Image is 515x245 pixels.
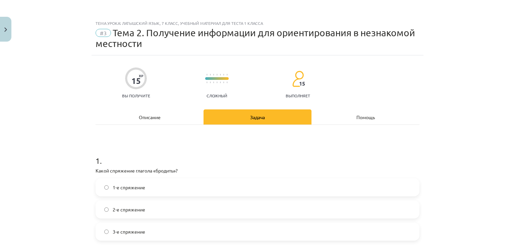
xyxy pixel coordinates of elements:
[100,30,107,36] font: #3
[292,70,304,87] img: students-c634bb4e5e11cddfef0936a35e636f08e4e9abd3cc4e673bd6f9a4125e45ecb1.svg
[223,74,224,76] img: icon-short-line-57e1e144782c952c97e751825c79c345078a6d821885a25fce030b3d8c18986b.svg
[113,229,145,235] font: 3-е спряжение
[213,74,214,76] img: icon-short-line-57e1e144782c952c97e751825c79c345078a6d821885a25fce030b3d8c18986b.svg
[96,156,100,165] font: 1
[210,82,211,83] img: icon-short-line-57e1e144782c952c97e751825c79c345078a6d821885a25fce030b3d8c18986b.svg
[131,76,141,86] font: 15
[113,206,145,212] font: 2-е спряжение
[139,73,143,78] font: XP
[220,82,221,83] img: icon-short-line-57e1e144782c952c97e751825c79c345078a6d821885a25fce030b3d8c18986b.svg
[213,82,214,83] img: icon-short-line-57e1e144782c952c97e751825c79c345078a6d821885a25fce030b3d8c18986b.svg
[207,93,227,98] font: Сложный
[139,114,161,120] font: Описание
[96,167,178,174] font: Какой спряжение глагола «бродить»?
[104,185,109,190] input: 1-е спряжение
[356,114,375,120] font: Помощь
[122,93,150,98] font: Вы получите
[100,156,102,165] font: .
[96,27,415,49] font: Тема 2. Получение информации для ориентирования в незнакомой местности
[220,74,221,76] img: icon-short-line-57e1e144782c952c97e751825c79c345078a6d821885a25fce030b3d8c18986b.svg
[223,82,224,83] img: icon-short-line-57e1e144782c952c97e751825c79c345078a6d821885a25fce030b3d8c18986b.svg
[104,207,109,212] input: 2-е спряжение
[113,184,145,190] font: 1-е спряжение
[286,93,310,98] font: выполняет
[96,20,263,26] font: Тема урока: латышский язык, 7 класс, учебный материал для теста 1 класса
[250,114,265,120] font: Задача
[4,28,7,32] img: icon-close-lesson-0947bae3869378f0d4975bcd49f059093ad1ed9edebbc8119c70593378902aed.svg
[210,74,211,76] img: icon-short-line-57e1e144782c952c97e751825c79c345078a6d821885a25fce030b3d8c18986b.svg
[299,80,305,87] font: 15
[104,230,109,234] input: 3-е спряжение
